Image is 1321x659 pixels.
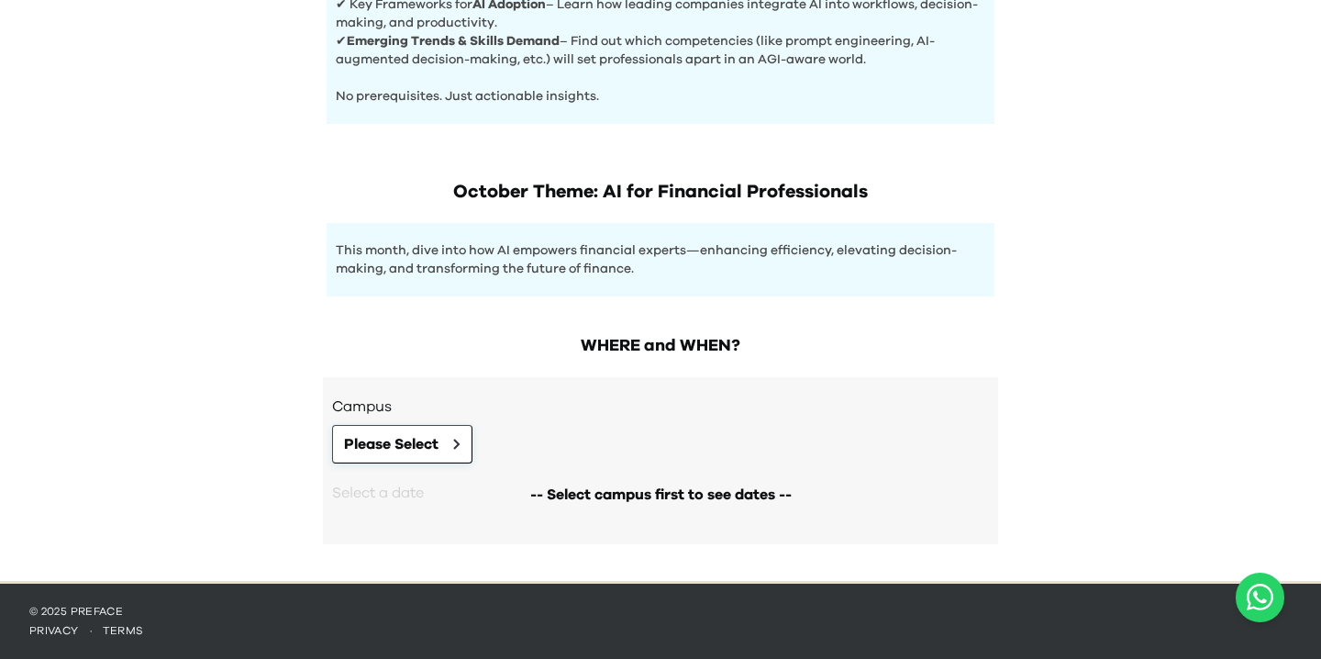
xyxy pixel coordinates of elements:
p: ✔ – Find out which competencies (like prompt engineering, AI-augmented decision-making, etc.) wil... [336,32,985,69]
span: -- Select campus first to see dates -- [530,484,792,506]
h2: WHERE and WHEN? [323,333,998,359]
button: Open WhatsApp chat [1236,573,1284,622]
h1: October Theme: AI for Financial Professionals [327,179,994,205]
b: Emerging Trends & Skills Demand [347,35,560,48]
p: This month, dive into how AI empowers financial experts—enhancing efficiency, elevating decision-... [336,241,985,278]
p: No prerequisites. Just actionable insights. [336,69,985,106]
h3: Campus [332,396,989,418]
span: Please Select [344,433,438,455]
a: terms [103,625,144,636]
a: privacy [29,625,79,636]
span: · [79,625,103,636]
a: Chat with us on WhatsApp [1236,573,1284,622]
p: © 2025 Preface [29,604,1292,619]
button: Please Select [332,425,472,464]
